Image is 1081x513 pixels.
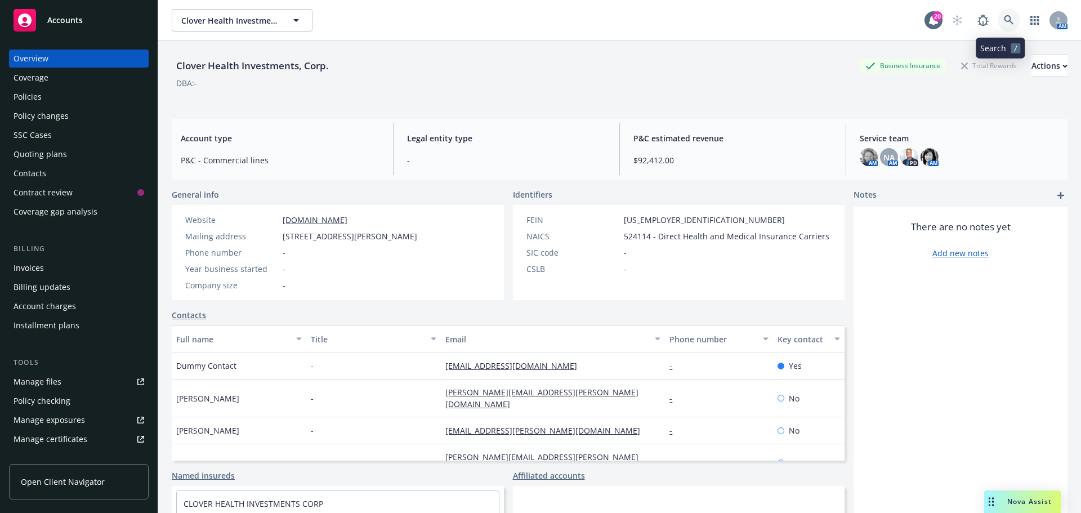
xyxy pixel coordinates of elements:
div: Coverage [14,69,48,87]
a: SSC Cases [9,126,149,144]
div: Manage certificates [14,430,87,448]
a: Policy changes [9,107,149,125]
div: Policies [14,88,42,106]
img: photo [860,148,878,166]
span: - [283,279,285,291]
span: There are no notes yet [911,220,1011,234]
span: [PERSON_NAME] [176,457,239,469]
span: Account type [181,132,379,144]
a: [EMAIL_ADDRESS][PERSON_NAME][DOMAIN_NAME] [445,425,649,436]
span: NA [883,151,895,163]
span: [STREET_ADDRESS][PERSON_NAME] [283,230,417,242]
a: Invoices [9,259,149,277]
div: Quoting plans [14,145,67,163]
div: Manage exposures [14,411,85,429]
a: add [1054,189,1067,202]
a: [PERSON_NAME][EMAIL_ADDRESS][PERSON_NAME][DOMAIN_NAME] [445,387,638,409]
div: Manage files [14,373,61,391]
div: Website [185,214,278,226]
span: Legal entity type [407,132,606,144]
span: [PERSON_NAME] [176,392,239,404]
a: Account charges [9,297,149,315]
span: Nova Assist [1007,497,1052,506]
span: $92,412.00 [633,154,832,166]
a: Manage exposures [9,411,149,429]
span: [PERSON_NAME] [176,425,239,436]
div: Company size [185,279,278,291]
a: Named insureds [172,470,235,481]
span: Service team [860,132,1058,144]
div: Total Rewards [955,59,1022,73]
div: NAICS [526,230,619,242]
span: 524114 - Direct Health and Medical Insurance Carriers [624,230,829,242]
a: CLOVER HEALTH INVESTMENTS CORP [184,498,323,509]
button: Full name [172,325,306,353]
button: Nova Assist [984,490,1061,513]
a: Contacts [9,164,149,182]
div: CSLB [526,263,619,275]
a: Coverage gap analysis [9,203,149,221]
div: Coverage gap analysis [14,203,97,221]
span: - [283,247,285,258]
a: Search [998,9,1020,32]
div: SIC code [526,247,619,258]
div: Title [311,333,424,345]
div: 20 [932,11,942,21]
span: - [311,360,314,372]
div: Manage claims [14,449,70,467]
div: Phone number [669,333,756,345]
div: Invoices [14,259,44,277]
span: Accounts [47,16,83,25]
div: Full name [176,333,289,345]
div: DBA: - [176,77,197,89]
span: No [789,392,799,404]
div: Drag to move [984,490,998,513]
div: Email [445,333,648,345]
div: Policy checking [14,392,70,410]
div: Overview [14,50,48,68]
a: Installment plans [9,316,149,334]
a: Affiliated accounts [513,470,585,481]
div: SSC Cases [14,126,52,144]
span: P&C - Commercial lines [181,154,379,166]
div: Phone number [185,247,278,258]
span: [US_EMPLOYER_IDENTIFICATION_NUMBER] [624,214,785,226]
a: Accounts [9,5,149,36]
div: Tools [9,357,149,368]
div: FEIN [526,214,619,226]
a: Coverage [9,69,149,87]
img: photo [900,148,918,166]
button: Clover Health Investments, Corp. [172,9,312,32]
span: Identifiers [513,189,552,200]
div: Billing [9,243,149,255]
span: - [283,263,285,275]
button: Key contact [773,325,845,353]
button: Email [441,325,665,353]
span: Yes [789,360,802,372]
a: Start snowing [946,9,968,32]
a: Billing updates [9,278,149,296]
div: Year business started [185,263,278,275]
div: Clover Health Investments, Corp. [172,59,333,73]
a: [PERSON_NAME][EMAIL_ADDRESS][PERSON_NAME][DOMAIN_NAME] [445,452,638,474]
span: No [789,457,799,469]
img: photo [921,148,939,166]
div: Contacts [14,164,46,182]
div: Contract review [14,184,73,202]
a: Manage certificates [9,430,149,448]
button: Title [306,325,441,353]
div: Mailing address [185,230,278,242]
a: [EMAIL_ADDRESS][DOMAIN_NAME] [445,360,586,371]
span: - [311,457,314,469]
button: Phone number [665,325,772,353]
span: - [311,392,314,404]
span: - [407,154,606,166]
a: - [669,360,681,371]
a: Contacts [172,309,206,321]
span: Dummy Contact [176,360,236,372]
a: - [669,458,681,469]
span: Clover Health Investments, Corp. [181,15,279,26]
div: Billing updates [14,278,70,296]
div: Key contact [778,333,828,345]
